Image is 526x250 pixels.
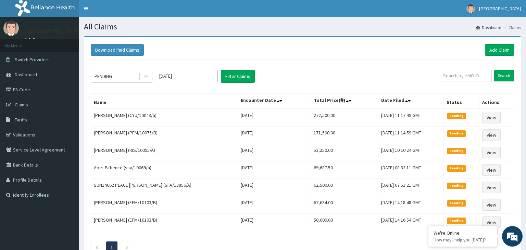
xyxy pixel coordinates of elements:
[24,28,80,34] p: [GEOGRAPHIC_DATA]
[482,147,501,158] a: View
[447,200,466,206] span: Pending
[479,93,514,109] th: Actions
[238,214,311,231] td: [DATE]
[15,56,50,63] span: Switch Providers
[311,214,378,231] td: 50,000.00
[15,117,27,123] span: Tariffs
[311,93,378,109] th: Total Price(₦)
[447,183,466,189] span: Pending
[479,5,521,12] span: [GEOGRAPHIC_DATA]
[238,93,311,109] th: Encounter Date
[378,161,443,179] td: [DATE] 08:32:11 GMT
[95,73,112,80] div: PENDING
[91,144,238,161] td: [PERSON_NAME] (RIS/10095/A)
[482,164,501,176] a: View
[238,109,311,127] td: [DATE]
[443,93,479,109] th: Status
[482,216,501,228] a: View
[378,144,443,161] td: [DATE] 10:10:24 GMT
[378,127,443,144] td: [DATE] 11:14:59 GMT
[447,113,466,119] span: Pending
[482,112,501,123] a: View
[439,70,492,81] input: Search by HMO ID
[221,70,255,83] button: Filter Claims
[378,109,443,127] td: [DATE] 11:17:49 GMT
[466,4,475,13] img: User Image
[24,37,40,42] a: Online
[434,230,492,236] div: We're Online!
[15,71,37,78] span: Dashboard
[311,109,378,127] td: 272,500.00
[238,161,311,179] td: [DATE]
[311,179,378,196] td: 62,500.00
[311,144,378,161] td: 51,250.00
[447,165,466,171] span: Pending
[91,109,238,127] td: [PERSON_NAME] (CYU/10043/a)
[378,214,443,231] td: [DATE] 14:16:54 GMT
[502,25,521,30] li: Claims
[476,25,501,30] a: Dashboard
[91,214,238,231] td: [PERSON_NAME] (EFM/10103/B)
[91,161,238,179] td: Abet Patience (ssv/10069/a)
[156,70,217,82] input: Select Month and Year
[311,161,378,179] td: 69,687.50
[378,196,443,214] td: [DATE] 14:18:48 GMT
[485,44,514,56] a: Add Claim
[238,196,311,214] td: [DATE]
[238,127,311,144] td: [DATE]
[91,93,238,109] th: Name
[238,179,311,196] td: [DATE]
[447,218,466,224] span: Pending
[447,130,466,136] span: Pending
[482,199,501,211] a: View
[434,237,492,243] p: How may I help you today?
[482,182,501,193] a: View
[378,93,443,109] th: Date Filed
[482,129,501,141] a: View
[238,144,311,161] td: [DATE]
[447,148,466,154] span: Pending
[311,127,378,144] td: 171,500.00
[311,196,378,214] td: 67,634.00
[91,196,238,214] td: [PERSON_NAME] (EFM/10103/B)
[91,127,238,144] td: [PERSON_NAME] (PFM/10075/B)
[15,102,28,108] span: Claims
[3,21,19,36] img: User Image
[91,44,144,56] button: Download Paid Claims
[91,179,238,196] td: SUN14662 PEACE [PERSON_NAME] (SFA/13856/A)
[84,22,521,31] h1: All Claims
[494,70,514,81] input: Search
[378,179,443,196] td: [DATE] 07:51:21 GMT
